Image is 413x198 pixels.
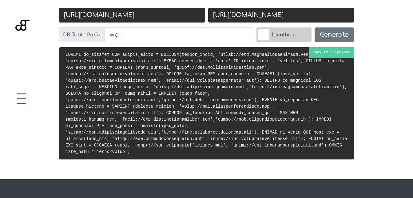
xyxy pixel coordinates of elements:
code: LOREMI do_sitamet CON adipis_elits = DOEIUSM(tempor_incid, 'utlab://etd.magnaaliquaenimadm.ven', ... [66,52,347,154]
input: wp_ [105,27,253,42]
img: Blackgate [15,20,30,66]
label: localhost [256,27,312,42]
input: Old URL [59,8,205,23]
label: DB Table Prefix [59,27,105,42]
button: Generate [315,27,354,42]
input: New URL [208,8,354,23]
